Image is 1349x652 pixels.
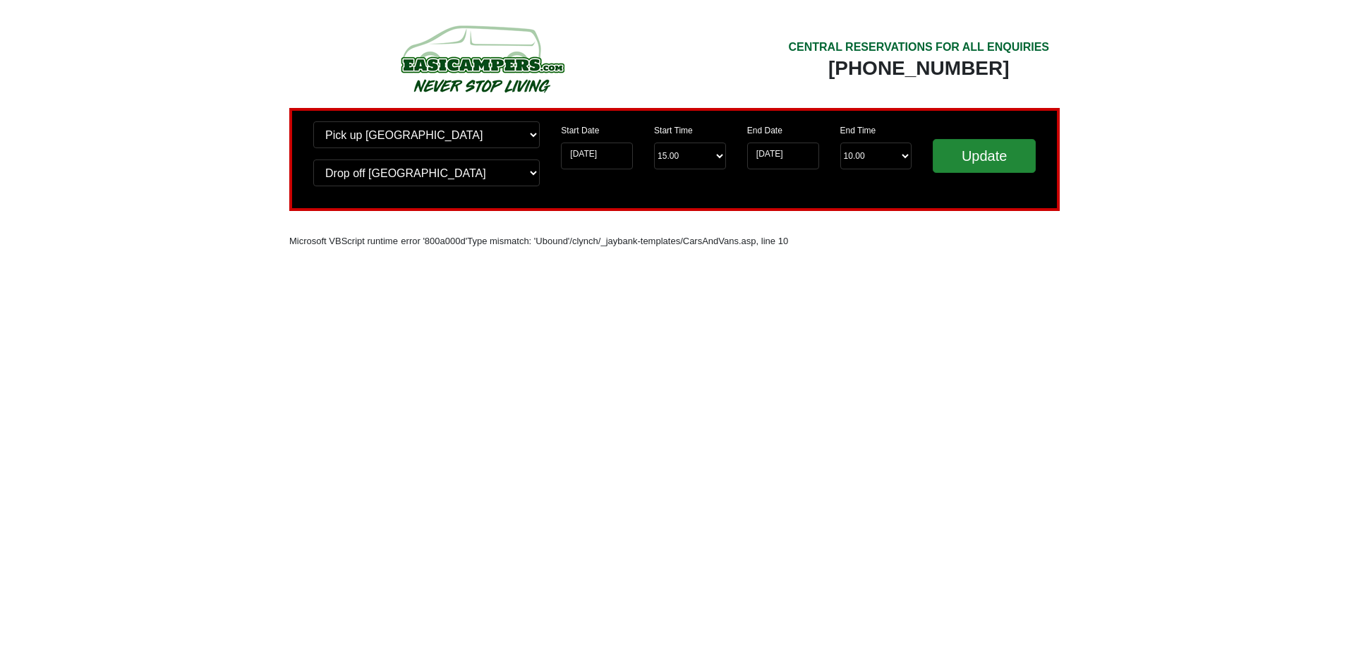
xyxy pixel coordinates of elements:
[561,143,633,169] input: Start Date
[289,236,398,246] font: Microsoft VBScript runtime
[840,124,876,137] label: End Time
[654,124,693,137] label: Start Time
[401,236,467,246] font: error '800a000d'
[747,124,782,137] label: End Date
[569,236,756,246] font: /clynch/_jaybank-templates/CarsAndVans.asp
[467,236,569,246] font: Type mismatch: 'Ubound'
[747,143,819,169] input: Return Date
[348,20,616,97] img: campers-checkout-logo.png
[788,39,1049,56] div: CENTRAL RESERVATIONS FOR ALL ENQUIRIES
[756,236,789,246] font: , line 10
[933,139,1036,173] input: Update
[561,124,599,137] label: Start Date
[788,56,1049,81] div: [PHONE_NUMBER]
